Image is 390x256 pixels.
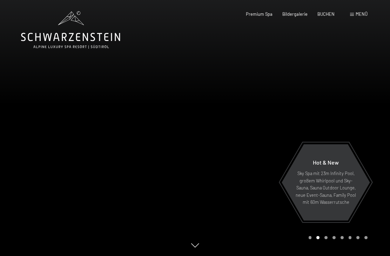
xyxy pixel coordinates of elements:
a: Bildergalerie [282,11,308,17]
a: Premium Spa [246,11,273,17]
div: Carousel Page 5 [341,236,344,239]
div: Carousel Page 7 [356,236,359,239]
p: Sky Spa mit 23m Infinity Pool, großem Whirlpool und Sky-Sauna, Sauna Outdoor Lounge, neue Event-S... [295,170,356,206]
a: Hot & New Sky Spa mit 23m Infinity Pool, großem Whirlpool und Sky-Sauna, Sauna Outdoor Lounge, ne... [281,144,370,221]
div: Carousel Page 1 [309,236,312,239]
div: Carousel Page 8 [364,236,368,239]
div: Carousel Page 6 [349,236,352,239]
div: Carousel Page 3 [324,236,328,239]
div: Carousel Page 2 (Current Slide) [316,236,320,239]
a: BUCHEN [317,11,335,17]
div: Carousel Pagination [306,236,368,239]
span: Menü [356,11,368,17]
div: Carousel Page 4 [332,236,336,239]
span: Hot & New [313,159,339,166]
